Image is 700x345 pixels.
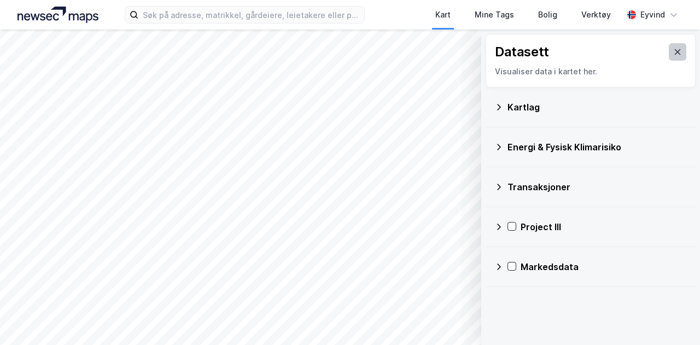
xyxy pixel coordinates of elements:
[475,8,514,21] div: Mine Tags
[17,7,98,23] img: logo.a4113a55bc3d86da70a041830d287a7e.svg
[521,220,687,233] div: Project III
[645,293,700,345] div: Kontrollprogram for chat
[507,180,687,194] div: Transaksjoner
[538,8,557,21] div: Bolig
[507,141,687,154] div: Energi & Fysisk Klimarisiko
[640,8,665,21] div: Eyvind
[507,101,687,114] div: Kartlag
[495,43,549,61] div: Datasett
[521,260,687,273] div: Markedsdata
[495,65,686,78] div: Visualiser data i kartet her.
[435,8,451,21] div: Kart
[581,8,611,21] div: Verktøy
[138,7,364,23] input: Søk på adresse, matrikkel, gårdeiere, leietakere eller personer
[645,293,700,345] iframe: Chat Widget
